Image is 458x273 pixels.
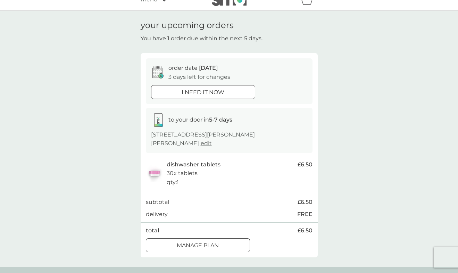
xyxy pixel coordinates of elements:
[298,226,313,235] span: £6.50
[146,198,169,207] p: subtotal
[297,210,313,219] p: FREE
[168,116,232,123] span: to your door in
[167,178,179,187] p: qty : 1
[141,34,263,43] p: You have 1 order due within the next 5 days.
[168,73,230,82] p: 3 days left for changes
[298,198,313,207] span: £6.50
[141,20,234,31] h1: your upcoming orders
[146,238,250,252] button: Manage plan
[177,241,219,250] p: Manage plan
[209,116,232,123] strong: 5-7 days
[182,88,224,97] p: i need it now
[201,140,212,147] a: edit
[167,160,220,169] p: dishwasher tablets
[146,226,159,235] p: total
[199,65,218,71] span: [DATE]
[146,210,168,219] p: delivery
[167,169,198,178] p: 30x tablets
[298,160,313,169] span: £6.50
[151,85,255,99] button: i need it now
[168,64,218,73] p: order date
[151,130,307,148] p: [STREET_ADDRESS][PERSON_NAME][PERSON_NAME]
